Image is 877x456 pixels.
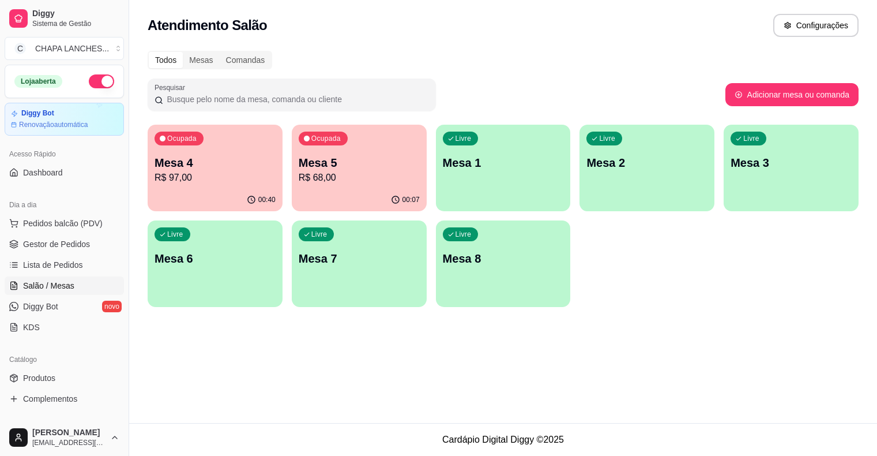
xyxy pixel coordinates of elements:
[32,428,106,438] span: [PERSON_NAME]
[402,195,420,204] p: 00:07
[183,52,219,68] div: Mesas
[258,195,276,204] p: 00:40
[5,5,124,32] a: DiggySistema de Gestão
[299,251,420,267] p: Mesa 7
[155,251,276,267] p: Mesa 6
[292,220,427,307] button: LivreMesa 7
[5,369,124,387] a: Produtos
[23,259,83,271] span: Lista de Pedidos
[23,218,103,229] span: Pedidos balcão (PDV)
[5,235,124,253] a: Gestor de Pedidos
[773,14,859,37] button: Configurações
[155,155,276,171] p: Mesa 4
[5,424,124,451] button: [PERSON_NAME][EMAIL_ADDRESS][DOMAIN_NAME]
[724,125,859,211] button: LivreMesa 3
[5,297,124,316] a: Diggy Botnovo
[5,145,124,163] div: Acesso Rápido
[436,125,571,211] button: LivreMesa 1
[32,438,106,447] span: [EMAIL_ADDRESS][DOMAIN_NAME]
[443,251,564,267] p: Mesa 8
[14,75,62,88] div: Loja aberta
[23,280,74,291] span: Salão / Mesas
[5,103,124,136] a: Diggy BotRenovaçãoautomática
[14,43,26,54] span: C
[35,43,109,54] div: CHAPA LANCHES ...
[23,322,40,333] span: KDS
[5,318,124,337] a: KDS
[32,9,119,19] span: Diggy
[5,163,124,182] a: Dashboard
[129,423,877,456] footer: Cardápio Digital Diggy © 2025
[23,372,55,384] span: Produtos
[586,155,707,171] p: Mesa 2
[311,230,328,239] p: Livre
[148,220,283,307] button: LivreMesa 6
[163,94,429,105] input: Pesquisar
[5,276,124,295] a: Salão / Mesas
[731,155,852,171] p: Mesa 3
[21,109,54,118] article: Diggy Bot
[299,155,420,171] p: Mesa 5
[220,52,272,68] div: Comandas
[5,214,124,233] button: Pedidos balcão (PDV)
[436,220,571,307] button: LivreMesa 8
[167,230,183,239] p: Livre
[5,256,124,274] a: Lista de Pedidos
[5,350,124,369] div: Catálogo
[443,155,564,171] p: Mesa 1
[155,171,276,185] p: R$ 97,00
[89,74,114,88] button: Alterar Status
[579,125,714,211] button: LivreMesa 2
[167,134,197,143] p: Ocupada
[148,125,283,211] button: OcupadaMesa 4R$ 97,0000:40
[23,167,63,178] span: Dashboard
[19,120,88,129] article: Renovação automática
[725,83,859,106] button: Adicionar mesa ou comanda
[456,134,472,143] p: Livre
[743,134,759,143] p: Livre
[5,196,124,214] div: Dia a dia
[299,171,420,185] p: R$ 68,00
[23,238,90,250] span: Gestor de Pedidos
[599,134,615,143] p: Livre
[23,301,58,312] span: Diggy Bot
[292,125,427,211] button: OcupadaMesa 5R$ 68,0000:07
[23,393,77,405] span: Complementos
[155,83,189,92] label: Pesquisar
[5,37,124,60] button: Select a team
[149,52,183,68] div: Todos
[5,390,124,408] a: Complementos
[456,230,472,239] p: Livre
[311,134,341,143] p: Ocupada
[148,16,267,35] h2: Atendimento Salão
[32,19,119,28] span: Sistema de Gestão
